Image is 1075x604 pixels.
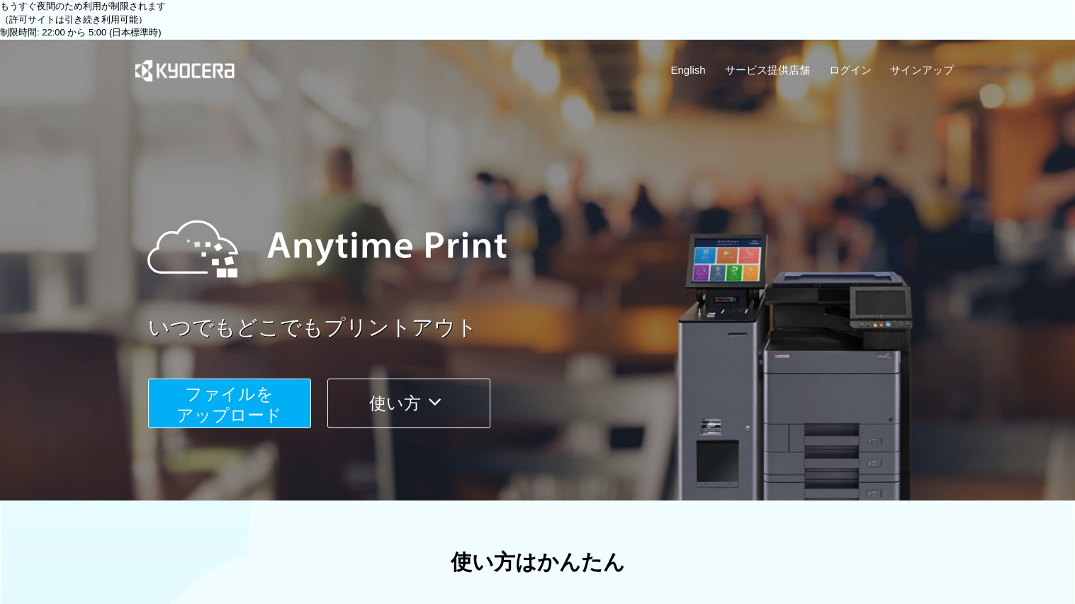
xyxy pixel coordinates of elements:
[327,379,490,428] button: 使い方
[121,40,249,101] img: KyoceraLogo_white.png
[725,62,810,77] a: サービス提供店舗
[890,62,954,77] a: サインアップ
[671,62,706,77] a: English
[176,384,282,425] span: ファイルを ​​アップロード
[148,379,311,428] button: ファイルを​​アップロード
[829,62,872,77] a: ログイン
[148,313,963,343] a: いつでもどこでもプリントアウト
